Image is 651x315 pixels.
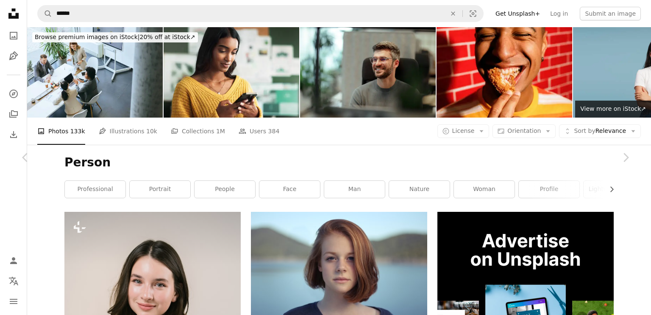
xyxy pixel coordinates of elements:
[463,6,483,22] button: Visual search
[5,252,22,269] a: Log in / Sign up
[600,117,651,198] a: Next
[268,127,280,136] span: 384
[300,27,436,118] img: Modern Businessman Working in Contemporary Office Space
[324,181,385,198] a: man
[559,124,641,138] button: Sort byRelevance
[580,105,646,112] span: View more on iStock ↗
[146,127,157,136] span: 10k
[492,124,556,138] button: Orientation
[130,181,190,198] a: portrait
[5,48,22,65] a: Illustrations
[32,32,198,42] div: 20% off at iStock ↗
[27,27,203,48] a: Browse premium images on iStock|20% off at iStock↗
[171,118,225,145] a: Collections 1M
[519,181,579,198] a: profile
[437,124,490,138] button: License
[5,106,22,123] a: Collections
[575,101,651,118] a: View more on iStock↗
[580,7,641,20] button: Submit an image
[437,27,572,118] img: Young Man Enjoying Crispy Chicken
[574,127,626,135] span: Relevance
[27,27,163,118] img: Top view of an office business discussion
[5,27,22,44] a: Photos
[259,181,320,198] a: face
[5,85,22,102] a: Explore
[454,181,515,198] a: woman
[584,181,644,198] a: lightroom preset
[195,181,255,198] a: people
[99,118,157,145] a: Illustrations 10k
[251,267,427,274] a: shallow focus photography of woman outdoor during day
[65,181,125,198] a: professional
[545,7,573,20] a: Log in
[216,127,225,136] span: 1M
[490,7,545,20] a: Get Unsplash+
[507,127,541,134] span: Orientation
[452,127,475,134] span: License
[5,273,22,290] button: Language
[389,181,450,198] a: nature
[574,127,595,134] span: Sort by
[37,5,484,22] form: Find visuals sitewide
[164,27,299,118] img: Indian woman, home and smile with smartphone in study room for elearning group and announcement. ...
[444,6,462,22] button: Clear
[35,34,139,40] span: Browse premium images on iStock |
[38,6,52,22] button: Search Unsplash
[64,155,614,170] h1: Person
[239,118,279,145] a: Users 384
[5,293,22,310] button: Menu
